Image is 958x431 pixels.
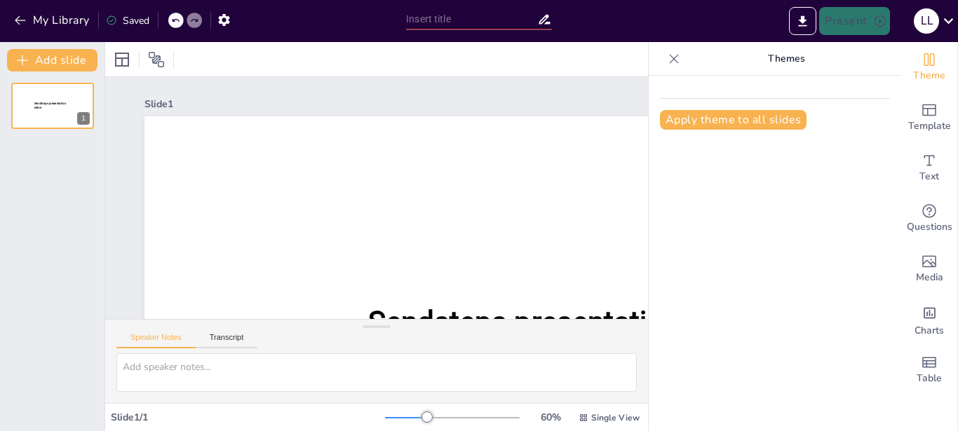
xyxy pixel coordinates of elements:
span: Text [919,169,939,184]
div: Change the overall theme [901,42,957,93]
p: Themes [685,42,887,76]
div: Add images, graphics, shapes or video [901,244,957,294]
div: Add text boxes [901,143,957,193]
div: Add ready made slides [901,93,957,143]
button: Add slide [7,49,97,71]
span: Charts [915,323,944,338]
button: Transcript [196,333,258,348]
button: l l [914,7,939,35]
div: Saved [106,14,149,27]
button: My Library [11,9,95,32]
button: Speaker Notes [116,333,196,348]
div: l l [914,8,939,34]
div: Layout [111,48,133,71]
div: Add charts and graphs [901,294,957,345]
input: Insert title [406,9,537,29]
span: Questions [907,219,952,235]
span: Template [908,118,951,134]
div: Add a table [901,345,957,395]
button: Apply theme to all slides [660,110,807,130]
div: Sendsteps presentation editor1 [11,83,94,129]
span: Sendsteps presentation editor [368,305,680,381]
div: Slide 1 / 1 [111,411,385,424]
span: Table [917,371,942,386]
div: 1 [77,112,90,125]
span: Theme [913,68,945,83]
div: Get real-time input from your audience [901,193,957,244]
button: Export to PowerPoint [789,7,816,35]
div: 60 % [534,411,567,424]
span: Sendsteps presentation editor [34,102,66,109]
span: Single View [591,412,640,423]
div: Slide 1 [144,97,803,111]
span: Position [148,51,165,68]
span: Media [916,270,943,285]
button: Present [819,7,889,35]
